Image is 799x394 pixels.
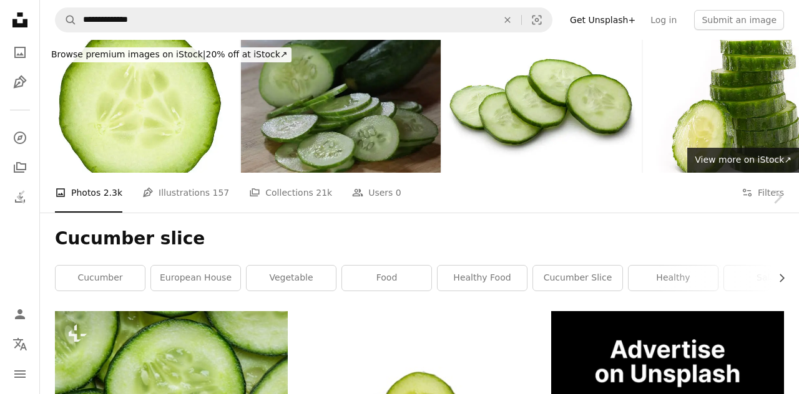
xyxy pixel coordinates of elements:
h1: Cucumber slice [55,228,784,250]
button: Visual search [522,8,552,32]
button: Filters [742,173,784,213]
span: View more on iStock ↗ [695,155,792,165]
a: A pile of cucumber slices sitting on top of each other [55,383,288,394]
a: Collections 21k [249,173,332,213]
a: Next [755,137,799,257]
img: Close-up of sliced cucumber on a wooden cutting board [241,40,441,173]
a: cucumber slice [533,266,622,291]
span: 157 [213,186,230,199]
button: Menu [7,362,32,387]
a: Users 0 [352,173,401,213]
a: Get Unsplash+ [562,10,643,30]
a: Log in / Sign up [7,302,32,327]
a: Illustrations 157 [142,173,229,213]
a: Explore [7,125,32,150]
button: Submit an image [694,10,784,30]
a: View more on iStock↗ [687,148,799,173]
img: Vegetables: Cucumber Isolated on White Background [442,40,642,173]
a: vegetable [247,266,336,291]
form: Find visuals sitewide [55,7,552,32]
a: Photos [7,40,32,65]
a: european house [151,266,240,291]
a: healthy food [438,266,527,291]
a: Illustrations [7,70,32,95]
span: 0 [396,186,401,199]
button: Language [7,332,32,357]
a: healthy [629,266,718,291]
span: 20% off at iStock ↗ [51,49,288,59]
span: 21k [316,186,332,199]
a: cucumber [56,266,145,291]
img: Cucumber portion on white [40,40,240,173]
a: Browse premium images on iStock|20% off at iStock↗ [40,40,299,70]
span: Browse premium images on iStock | [51,49,205,59]
button: Clear [494,8,521,32]
a: food [342,266,431,291]
a: Log in [643,10,684,30]
button: scroll list to the right [770,266,784,291]
button: Search Unsplash [56,8,77,32]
